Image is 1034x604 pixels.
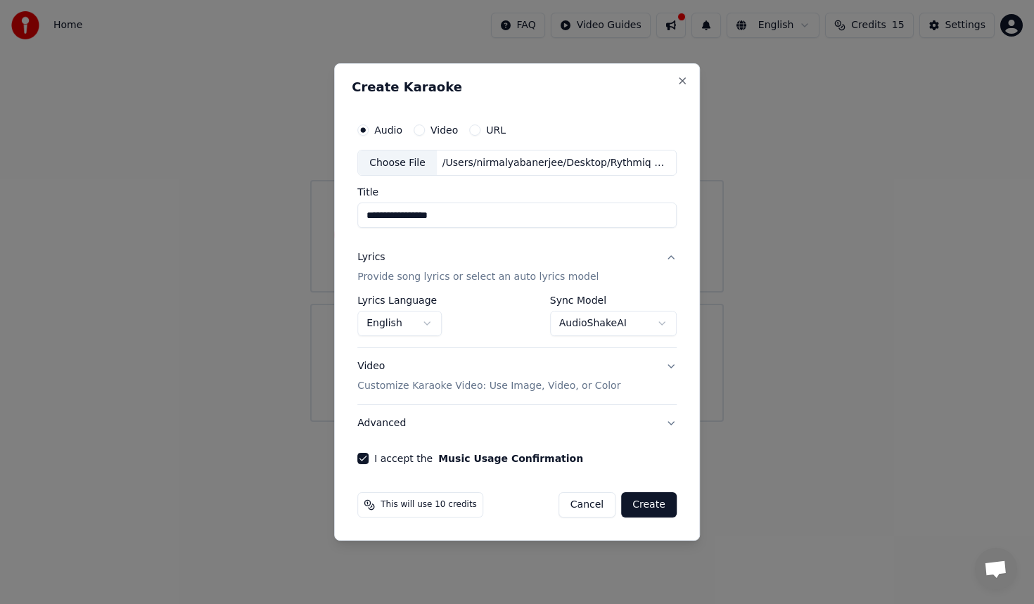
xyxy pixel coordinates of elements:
[430,125,458,135] label: Video
[357,349,677,405] button: VideoCustomize Karaoke Video: Use Image, Video, or Color
[357,271,599,285] p: Provide song lyrics or select an auto lyrics model
[357,188,677,198] label: Title
[352,81,682,94] h2: Create Karaoke
[374,454,583,463] label: I accept the
[486,125,506,135] label: URL
[550,296,677,306] label: Sync Model
[621,492,677,518] button: Create
[357,251,385,265] div: Lyrics
[381,499,477,510] span: This will use 10 credits
[438,454,583,463] button: I accept the
[374,125,402,135] label: Audio
[357,296,442,306] label: Lyrics Language
[357,240,677,296] button: LyricsProvide song lyrics or select an auto lyrics model
[357,360,620,394] div: Video
[357,379,620,393] p: Customize Karaoke Video: Use Image, Video, or Color
[437,156,676,170] div: /Users/nirmalyabanerjee/Desktop/Rythmiq Bliss/Dekhecho Ki Taake.mp3
[357,405,677,442] button: Advanced
[357,296,677,348] div: LyricsProvide song lyrics or select an auto lyrics model
[559,492,615,518] button: Cancel
[358,150,437,176] div: Choose File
